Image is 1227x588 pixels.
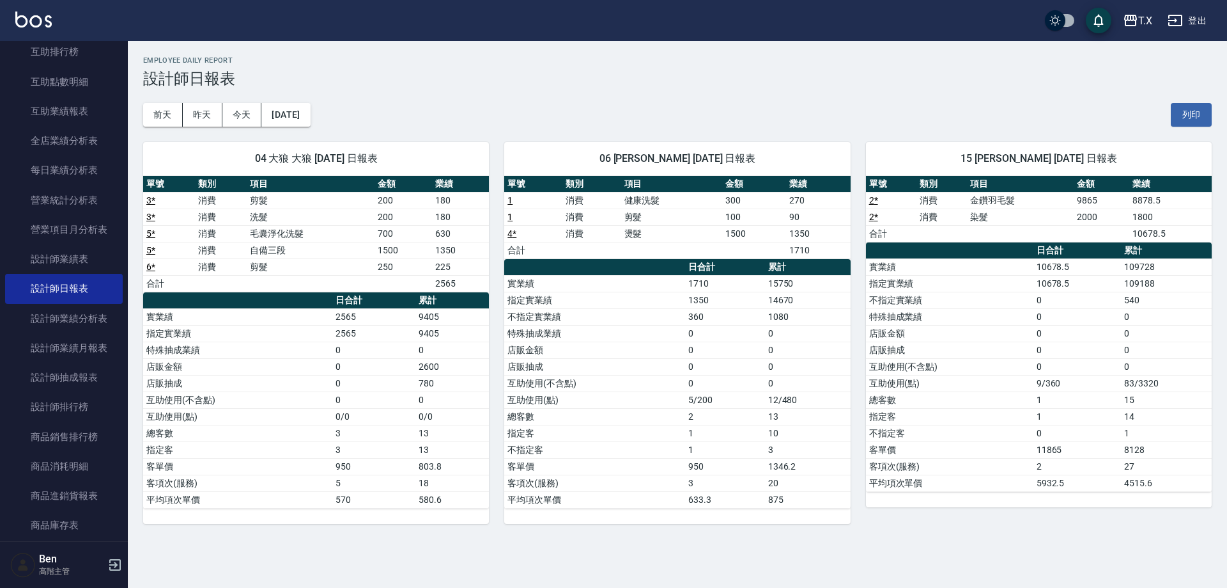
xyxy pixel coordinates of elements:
[332,375,415,392] td: 0
[1033,242,1121,259] th: 日合計
[685,375,765,392] td: 0
[562,209,621,225] td: 消費
[866,475,1033,491] td: 平均項次單價
[967,192,1074,209] td: 金鑽羽毛髮
[1074,192,1129,209] td: 9865
[5,333,123,363] a: 設計師業績月報表
[143,275,195,292] td: 合計
[143,308,332,325] td: 實業績
[195,225,247,242] td: 消費
[332,308,415,325] td: 2565
[5,67,123,97] a: 互助點數明細
[332,425,415,441] td: 3
[1033,258,1121,275] td: 10678.5
[332,408,415,425] td: 0/0
[866,358,1033,375] td: 互助使用(不含點)
[1074,209,1129,225] td: 2000
[5,37,123,67] a: 互助排行榜
[432,242,489,258] td: 1350
[685,358,765,375] td: 0
[1033,475,1121,491] td: 5932.5
[332,441,415,458] td: 3
[195,176,247,193] th: 類別
[247,225,374,242] td: 毛囊淨化洗髮
[765,308,851,325] td: 1080
[1033,292,1121,308] td: 0
[10,552,36,578] img: Person
[1121,475,1212,491] td: 4515.6
[866,441,1033,458] td: 客單價
[415,425,489,441] td: 13
[415,325,489,342] td: 9405
[143,491,332,508] td: 平均項次單價
[415,441,489,458] td: 13
[195,242,247,258] td: 消費
[143,458,332,475] td: 客單價
[1121,392,1212,408] td: 15
[866,392,1033,408] td: 總客數
[765,392,851,408] td: 12/480
[5,155,123,185] a: 每日業績分析表
[143,56,1212,65] h2: Employee Daily Report
[504,358,685,375] td: 店販抽成
[504,408,685,425] td: 總客數
[1033,392,1121,408] td: 1
[1121,242,1212,259] th: 累計
[374,209,431,225] td: 200
[866,258,1033,275] td: 實業績
[5,304,123,333] a: 設計師業績分析表
[5,541,123,570] a: 商品庫存盤點表
[504,292,685,308] td: 指定實業績
[765,425,851,441] td: 10
[415,358,489,375] td: 2600
[685,342,765,358] td: 0
[504,441,685,458] td: 不指定客
[1121,275,1212,292] td: 109188
[374,242,431,258] td: 1500
[504,176,562,193] th: 單號
[247,242,374,258] td: 自備三段
[143,176,489,292] table: a dense table
[504,308,685,325] td: 不指定實業績
[722,176,786,193] th: 金額
[1121,425,1212,441] td: 1
[374,225,431,242] td: 700
[5,186,123,215] a: 營業統計分析表
[5,244,123,274] a: 設計師業績表
[5,215,123,244] a: 營業項目月分析表
[1129,225,1212,242] td: 10678.5
[765,491,851,508] td: 875
[504,325,685,342] td: 特殊抽成業績
[143,342,332,358] td: 特殊抽成業績
[722,225,786,242] td: 1500
[866,275,1033,292] td: 指定實業績
[143,176,195,193] th: 單號
[5,274,123,303] a: 設計師日報表
[866,375,1033,392] td: 互助使用(點)
[332,342,415,358] td: 0
[1121,308,1212,325] td: 0
[247,192,374,209] td: 剪髮
[765,458,851,475] td: 1346.2
[916,176,967,193] th: 類別
[332,458,415,475] td: 950
[247,176,374,193] th: 項目
[881,152,1196,165] span: 15 [PERSON_NAME] [DATE] 日報表
[504,259,850,509] table: a dense table
[1121,441,1212,458] td: 8128
[183,103,222,127] button: 昨天
[866,458,1033,475] td: 客項次(服務)
[1121,258,1212,275] td: 109728
[916,209,967,225] td: 消費
[507,195,513,205] a: 1
[685,408,765,425] td: 2
[374,192,431,209] td: 200
[143,292,489,509] table: a dense table
[332,491,415,508] td: 570
[415,342,489,358] td: 0
[1121,458,1212,475] td: 27
[5,97,123,126] a: 互助業績報表
[504,392,685,408] td: 互助使用(點)
[685,275,765,292] td: 1710
[415,308,489,325] td: 9405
